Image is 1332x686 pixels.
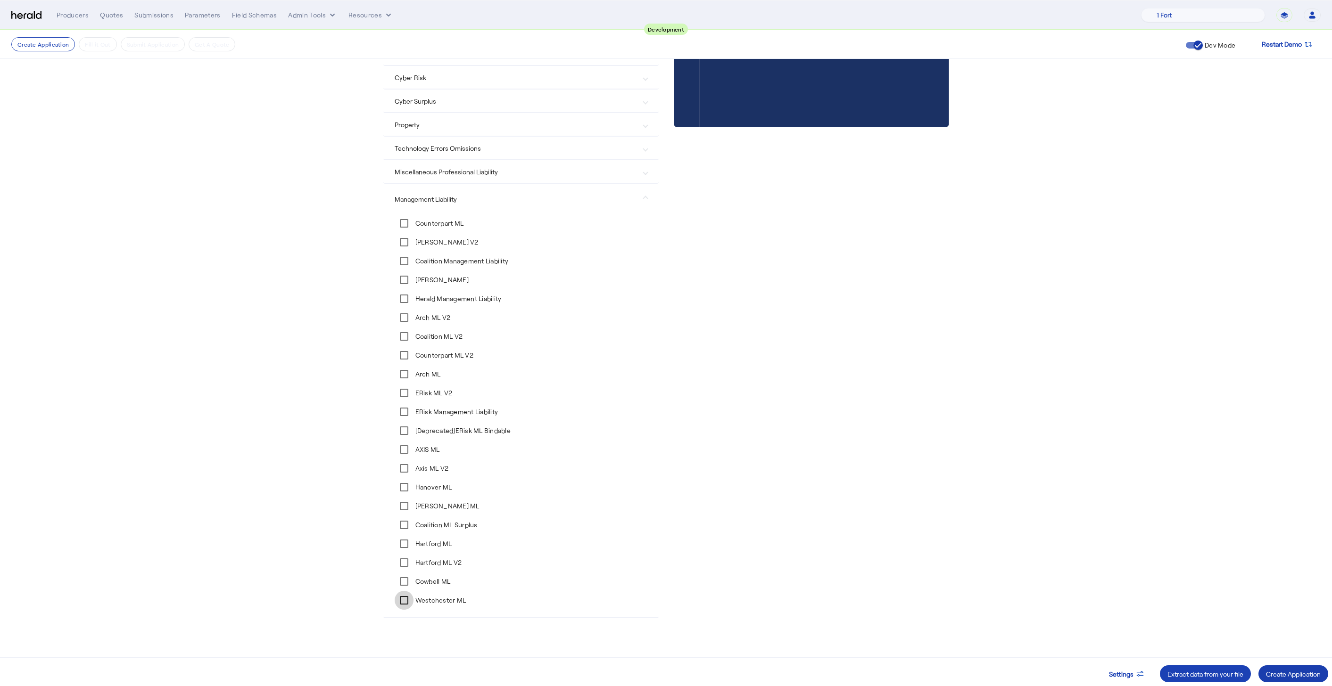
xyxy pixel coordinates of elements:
[395,73,636,82] mat-panel-title: Cyber Risk
[414,332,463,341] label: Coalition ML V2
[414,351,473,360] label: Counterpart ML V2
[414,407,498,416] label: ERisk Management Liability
[11,37,75,51] button: Create Application
[383,113,659,136] mat-expansion-panel-header: Property
[395,143,636,153] mat-panel-title: Technology Errors Omissions
[1160,665,1251,682] button: Extract data from your file
[395,167,636,177] mat-panel-title: Miscellaneous Professional Liability
[414,520,478,530] label: Coalition ML Surplus
[57,10,89,20] div: Producers
[121,37,185,51] button: Submit Application
[1109,669,1133,679] span: Settings
[383,214,659,617] div: Management Liability
[1266,669,1321,679] div: Create Application
[414,501,480,511] label: [PERSON_NAME] ML
[414,388,453,398] label: ERisk ML V2
[1203,41,1235,50] label: Dev Mode
[414,313,451,322] label: Arch ML V2
[1101,665,1152,682] button: Settings
[1258,665,1328,682] button: Create Application
[644,24,688,35] div: Development
[414,577,451,586] label: Cowbell ML
[414,237,479,247] label: [PERSON_NAME] V2
[414,464,449,473] label: Axis ML V2
[79,37,116,51] button: Fill it Out
[134,10,174,20] div: Submissions
[395,120,636,130] mat-panel-title: Property
[383,66,659,89] mat-expansion-panel-header: Cyber Risk
[414,219,464,228] label: Counterpart ML
[11,11,41,20] img: Herald Logo
[189,37,235,51] button: Get A Quote
[383,160,659,183] mat-expansion-panel-header: Miscellaneous Professional Liability
[414,369,441,379] label: Arch ML
[185,10,221,20] div: Parameters
[414,275,469,285] label: [PERSON_NAME]
[1167,669,1243,679] div: Extract data from your file
[414,596,466,605] label: Westchester ML
[414,558,462,567] label: Hartford ML V2
[414,482,452,492] label: Hanover ML
[100,10,123,20] div: Quotes
[232,10,277,20] div: Field Schemas
[348,10,393,20] button: Resources dropdown menu
[414,445,440,454] label: AXIS ML
[414,256,509,266] label: Coalition Management Liability
[1262,39,1302,50] span: Restart Demo
[1254,36,1321,53] button: Restart Demo
[383,184,659,214] mat-expansion-panel-header: Management Liability
[383,137,659,159] mat-expansion-panel-header: Technology Errors Omissions
[383,90,659,112] mat-expansion-panel-header: Cyber Surplus
[395,96,636,106] mat-panel-title: Cyber Surplus
[288,10,337,20] button: internal dropdown menu
[414,539,452,548] label: Hartford ML
[414,294,502,303] label: Herald Management Liability
[395,194,636,204] mat-panel-title: Management Liability
[414,426,511,435] label: [Deprecated]ERisk ML Bindable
